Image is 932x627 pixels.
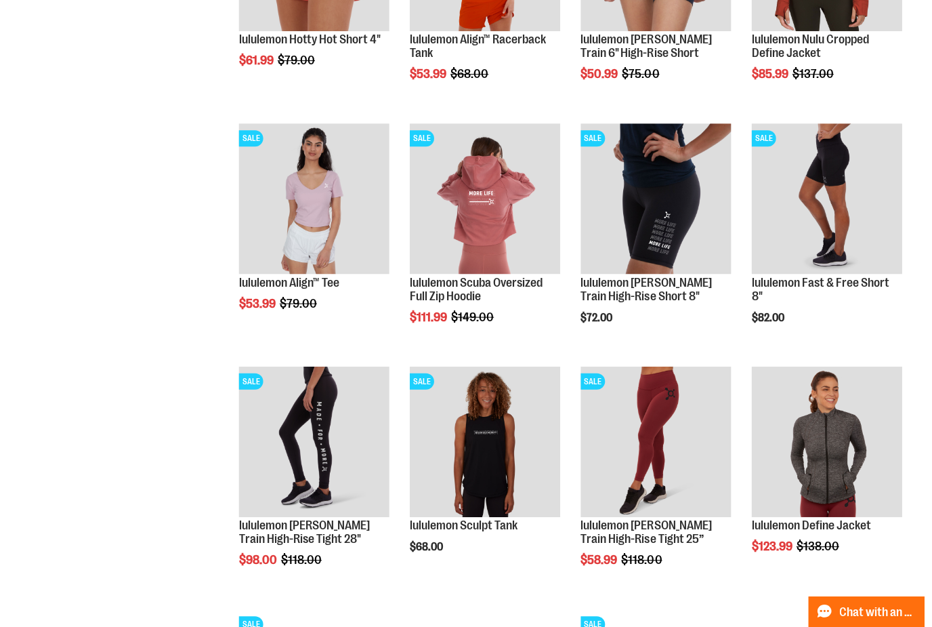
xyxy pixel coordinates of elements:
span: $50.99 [580,67,620,81]
span: $68.00 [410,540,445,552]
div: product [744,359,908,587]
img: Product image for lululemon Sculpt Tank [410,366,560,517]
a: Product image for lululemon Fast & Free Short 8"SALE [751,123,902,276]
span: $68.00 [450,67,490,81]
button: Chat with an Expert [808,596,925,627]
a: lululemon Nulu Cropped Define Jacket [751,33,868,60]
span: $79.00 [280,296,319,310]
span: $53.99 [410,67,448,81]
a: Product image for lululemon Scuba Oversized Full Zip HoodieSALE [410,123,560,276]
a: lululemon Fast & Free Short 8" [751,275,889,302]
a: Product image for lululemon Wunder Train High-Rise Short 8"SALE [580,123,731,276]
a: lululemon Align™ Tee [239,275,339,289]
div: product [574,359,738,600]
a: Product image for lululemon Align™ T-ShirtSALE [239,123,389,276]
span: $85.99 [751,67,790,81]
span: $82.00 [751,311,786,323]
div: product [403,359,567,587]
a: lululemon [PERSON_NAME] Train 6" High-Rise Short [580,33,711,60]
a: Product image for lululemon Sculpt TankSALE [410,366,560,519]
div: product [574,117,738,357]
img: Product image for lululemon Wunder Train High-Rise Short 8" [580,123,731,274]
div: product [744,117,908,357]
div: product [232,359,396,600]
div: product [403,117,567,357]
a: lululemon [PERSON_NAME] Train High-Rise Tight 25” [580,518,711,545]
span: $79.00 [278,54,317,67]
a: lululemon Align™ Racerback Tank [410,33,546,60]
span: $118.00 [281,552,324,566]
span: $98.00 [239,552,279,566]
img: Product image for lululemon Scuba Oversized Full Zip Hoodie [410,123,560,274]
span: SALE [751,130,776,146]
span: $111.99 [410,310,449,323]
span: SALE [580,373,605,389]
span: SALE [410,373,434,389]
img: Product image for lululemon Wunder Train High-Rise Tight 25” [580,366,731,517]
span: $149.00 [451,310,496,323]
span: $72.00 [580,311,614,323]
a: product image for 1529891 [751,366,902,519]
span: SALE [410,130,434,146]
span: $137.00 [792,67,835,81]
span: $53.99 [239,296,278,310]
span: $138.00 [796,539,841,552]
span: SALE [580,130,605,146]
a: lululemon Define Jacket [751,518,870,531]
a: Product image for lululemon Wunder Train High-Rise Tight 25”SALE [580,366,731,519]
div: product [232,117,396,344]
span: SALE [239,373,263,389]
a: lululemon Scuba Oversized Full Zip Hoodie [410,275,543,302]
img: Product image for lululemon Fast & Free Short 8" [751,123,902,274]
a: Product image for lululemon Wunder Train High-Rise Tight 28"SALE [239,366,389,519]
span: Chat with an Expert [839,605,916,618]
a: lululemon [PERSON_NAME] Train High-Rise Tight 28" [239,518,370,545]
img: Product image for lululemon Wunder Train High-Rise Tight 28" [239,366,389,517]
span: $123.99 [751,539,794,552]
a: lululemon [PERSON_NAME] Train High-Rise Short 8" [580,275,711,302]
span: SALE [239,130,263,146]
a: lululemon Sculpt Tank [410,518,517,531]
a: lululemon Hotty Hot Short 4" [239,33,381,46]
span: $118.00 [621,552,664,566]
img: Product image for lululemon Align™ T-Shirt [239,123,389,274]
span: $61.99 [239,54,276,67]
img: product image for 1529891 [751,366,902,517]
span: $75.00 [622,67,661,81]
span: $58.99 [580,552,619,566]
